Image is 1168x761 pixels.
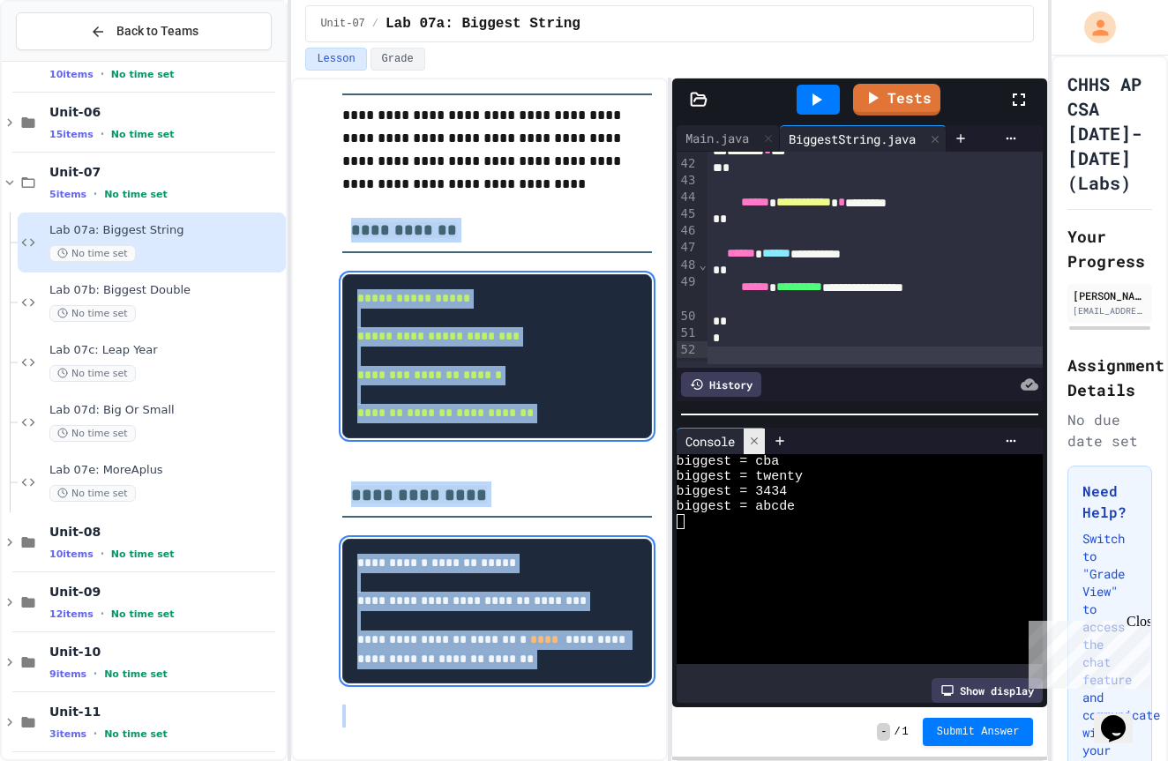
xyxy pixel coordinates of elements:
span: Fold line [698,257,707,272]
span: No time set [104,668,168,680]
div: Show display [932,678,1043,703]
h2: Assignment Details [1067,353,1152,402]
span: No time set [111,608,175,620]
span: Unit-07 [49,164,282,180]
span: Back to Teams [116,22,198,41]
span: No time set [111,548,175,560]
div: Main.java [677,125,780,152]
span: Unit-06 [49,104,282,120]
span: 10 items [49,548,94,560]
a: Tests [853,84,940,116]
div: 50 [677,308,699,325]
div: BiggestString.java [780,125,947,152]
h3: Need Help? [1082,481,1137,523]
span: 5 items [49,189,86,200]
span: • [101,607,104,621]
span: biggest = cba [677,454,780,469]
span: Unit-09 [49,584,282,600]
span: 10 items [49,69,94,80]
span: 3 items [49,728,86,740]
span: Unit-10 [49,644,282,660]
span: No time set [49,245,136,262]
div: Console [677,428,766,454]
div: Main.java [677,129,758,147]
div: 44 [677,189,699,206]
div: 47 [677,239,699,257]
span: Lab 07c: Leap Year [49,343,282,358]
span: 12 items [49,608,94,620]
button: Lesson [305,48,366,71]
span: / [372,17,378,31]
span: • [94,187,97,201]
span: • [94,667,97,681]
div: [PERSON_NAME] [1073,287,1147,303]
span: biggest = 3434 [677,484,788,499]
span: • [94,727,97,741]
span: Unit-07 [320,17,364,31]
span: No time set [111,129,175,140]
div: BiggestString.java [780,130,925,148]
span: 9 items [49,668,86,680]
span: Lab 07a: Biggest String [386,13,580,34]
span: 1 [902,725,909,739]
span: • [101,547,104,561]
div: 51 [677,325,699,341]
div: 43 [677,172,699,189]
div: Chat with us now!Close [7,7,122,112]
button: Back to Teams [16,12,272,50]
div: 49 [677,273,699,308]
span: Lab 07d: Big Or Small [49,403,282,418]
span: 15 items [49,129,94,140]
button: Grade [371,48,425,71]
iframe: chat widget [1094,690,1150,743]
div: 45 [677,205,699,222]
div: My Account [1066,7,1120,48]
div: [EMAIL_ADDRESS][DOMAIN_NAME] [1073,304,1147,317]
span: Lab 07b: Biggest Double [49,283,282,298]
div: 48 [677,257,699,273]
div: No due date set [1067,409,1152,451]
span: biggest = twenty [677,469,804,484]
span: Lab 07a: Biggest String [49,223,282,238]
div: 42 [677,155,699,172]
button: Submit Answer [923,718,1034,746]
div: 52 [677,341,699,358]
span: Unit-08 [49,524,282,540]
span: • [101,127,104,141]
span: Lab 07e: MoreAplus [49,463,282,478]
span: biggest = abcde [677,499,796,514]
span: Unit-11 [49,704,282,720]
span: - [877,723,890,741]
span: Submit Answer [937,725,1020,739]
span: No time set [49,305,136,322]
span: No time set [49,365,136,382]
div: History [681,372,761,397]
h2: Your Progress [1067,224,1152,273]
span: / [894,725,900,739]
iframe: chat widget [1022,614,1150,689]
span: No time set [49,485,136,502]
span: No time set [49,425,136,442]
h1: CHHS AP CSA [DATE]-[DATE] (Labs) [1067,71,1152,195]
span: No time set [111,69,175,80]
div: Console [677,432,744,451]
span: No time set [104,728,168,740]
div: 46 [677,222,699,239]
span: • [101,67,104,81]
span: No time set [104,189,168,200]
